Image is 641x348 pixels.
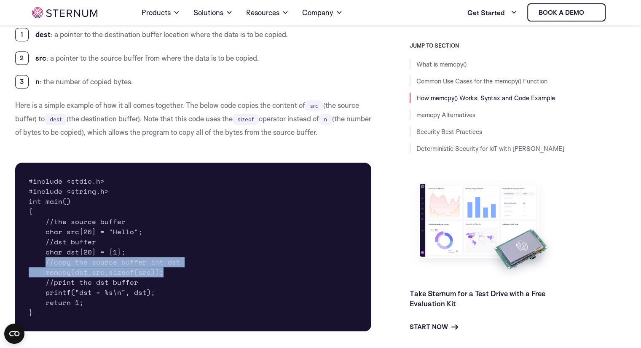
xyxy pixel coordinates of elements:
li: : the number of copied bytes. [15,75,372,88]
button: Open CMP widget [4,324,24,344]
b: dest [35,30,51,39]
a: Common Use Cases for the memcpy() Function [416,77,547,85]
a: Take Sternum for a Test Drive with a Free Evaluation Kit [410,289,545,308]
code: n [319,114,332,125]
a: memcpy Alternatives [416,111,475,119]
a: Start Now [410,322,458,332]
pre: #include <stdio.h> #include <string.h> int main() { //the source buffer char src[20] = "Hello"; /... [15,163,372,331]
img: sternum iot [587,9,594,16]
a: Solutions [193,1,233,24]
a: How memcpy() Works: Syntax and Code Example [416,94,555,102]
p: Here is a simple example of how it all comes together. The below code copies the content of (the ... [15,99,372,139]
li: : a pointer to the destination buffer location where the data is to be copied. [15,28,372,41]
img: Take Sternum for a Test Drive with a Free Evaluation Kit [410,177,557,282]
code: sizeof [233,114,259,125]
b: src [35,54,46,62]
code: src [305,100,323,111]
code: dest [45,114,67,125]
a: Company [302,1,343,24]
img: sternum iot [32,7,97,18]
a: Products [142,1,180,24]
a: Get Started [467,4,517,21]
a: Resources [246,1,289,24]
a: Book a demo [527,3,606,21]
a: Security Best Practices [416,128,482,136]
li: : a pointer to the source buffer from where the data is to be copied. [15,51,372,65]
h3: JUMP TO SECTION [410,42,626,49]
a: What is memcpy() [416,60,467,68]
a: Deterministic Security for IoT with [PERSON_NAME] [416,145,564,153]
b: n [35,77,40,86]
